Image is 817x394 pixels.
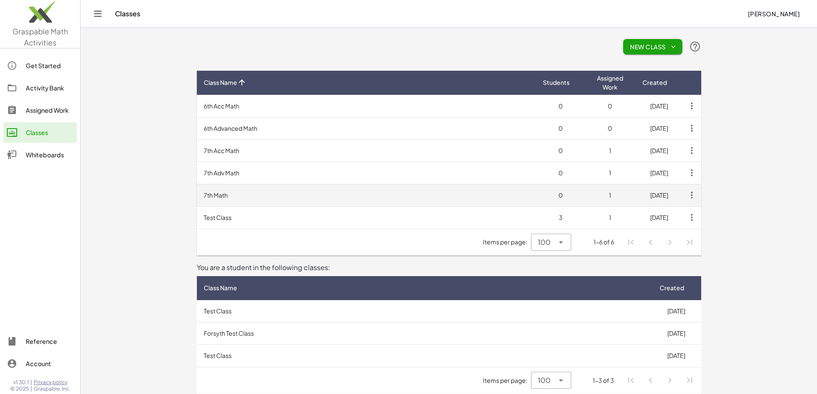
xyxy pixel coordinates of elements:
td: 7th Math [197,184,536,206]
td: [DATE] [652,300,701,322]
td: 0 [536,117,585,139]
div: Classes [26,127,73,138]
div: Get Started [26,60,73,71]
span: Students [543,78,570,87]
span: [PERSON_NAME] [748,10,800,18]
td: 7th Acc Math [197,139,536,162]
span: 1 [609,214,611,221]
span: Items per page: [483,238,531,247]
span: © 2025 [10,385,29,392]
button: [PERSON_NAME] [741,6,807,21]
td: 0 [536,139,585,162]
td: 0 [536,95,585,117]
div: Assigned Work [26,105,73,115]
td: [DATE] [635,117,684,139]
td: 7th Adv Math [197,162,536,184]
span: Created [642,78,667,87]
a: Whiteboards [3,144,77,165]
td: Test Class [197,206,536,229]
span: | [30,379,32,386]
span: 100 [538,237,551,247]
div: 1-3 of 3 [593,376,614,385]
a: Activity Bank [3,78,77,98]
a: Get Started [3,55,77,76]
span: Class Name [204,283,237,292]
td: [DATE] [652,322,701,345]
td: [DATE] [635,206,684,229]
td: 3 [536,206,585,229]
span: 0 [608,102,612,110]
span: Graspable Math Activities [12,27,68,47]
span: Graspable, Inc. [34,385,70,392]
div: You are a student in the following classes: [197,262,701,273]
span: Assigned Work [592,74,628,92]
a: Privacy policy [34,379,70,386]
td: Test Class [197,345,652,367]
td: [DATE] [635,162,684,184]
td: 6th Advanced Math [197,117,536,139]
span: | [30,385,32,392]
span: 1 [609,147,611,154]
a: Assigned Work [3,100,77,120]
span: Created [660,283,684,292]
td: 6th Acc Math [197,95,536,117]
a: Reference [3,331,77,352]
td: 0 [536,184,585,206]
span: 1 [609,169,611,177]
nav: Pagination Navigation [621,232,699,252]
td: [DATE] [635,95,684,117]
div: Account [26,358,73,369]
td: Forsyth Test Class [197,322,652,345]
div: Activity Bank [26,83,73,93]
nav: Pagination Navigation [621,371,699,391]
div: Whiteboards [26,150,73,160]
span: Class Name [204,78,237,87]
span: New Class [630,43,675,51]
div: Reference [26,336,73,346]
span: v1.30.1 [13,379,29,386]
td: Test Class [197,300,652,322]
div: 1-6 of 6 [594,238,614,247]
span: 100 [538,375,551,385]
td: [DATE] [635,184,684,206]
td: [DATE] [635,139,684,162]
span: Items per page: [483,376,531,385]
button: New Class [623,39,682,54]
td: 0 [536,162,585,184]
a: Account [3,353,77,374]
td: [DATE] [652,345,701,367]
span: 1 [609,191,611,199]
a: Classes [3,122,77,143]
span: 0 [608,124,612,132]
button: Toggle navigation [91,7,105,21]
